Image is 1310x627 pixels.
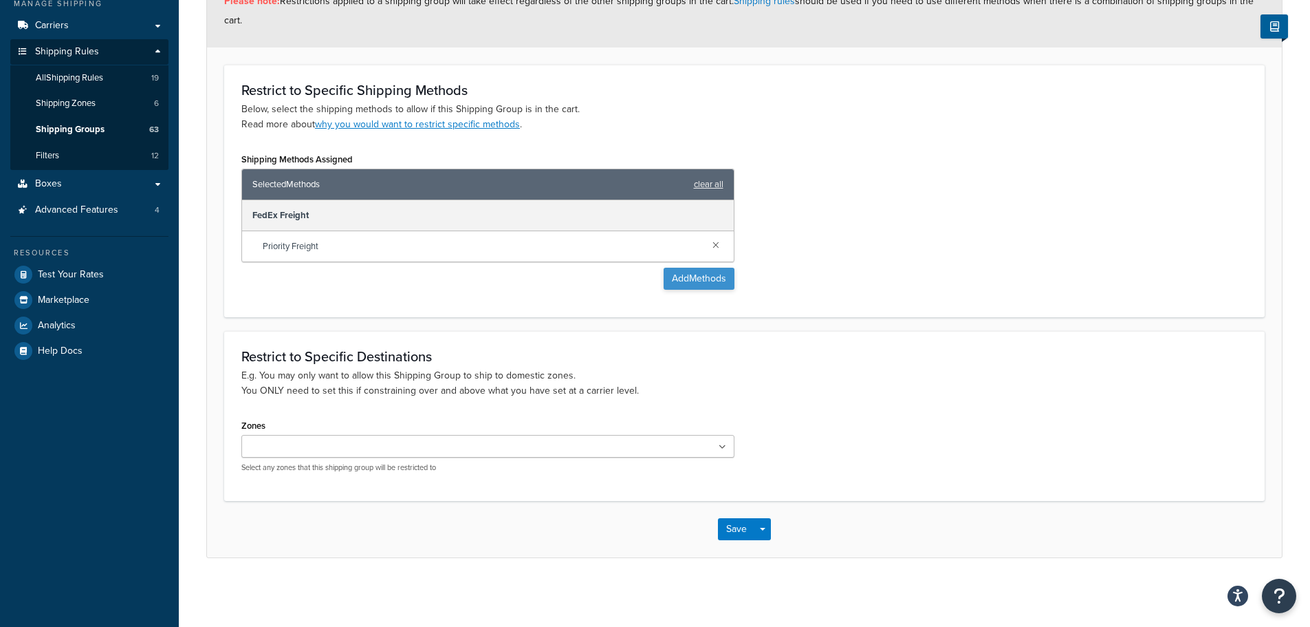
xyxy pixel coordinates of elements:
li: Filters [10,143,168,169]
a: Shipping Groups63 [10,117,168,142]
span: 19 [151,72,159,84]
li: Shipping Groups [10,117,168,142]
li: Shipping Zones [10,91,168,116]
span: 12 [151,150,159,162]
span: Help Docs [38,346,83,357]
a: Filters12 [10,143,168,169]
button: Save [718,518,755,540]
div: FedEx Freight [242,200,734,231]
a: AllShipping Rules19 [10,65,168,91]
a: Analytics [10,313,168,338]
span: All Shipping Rules [36,72,103,84]
a: Marketplace [10,288,168,312]
span: Marketplace [38,295,89,306]
label: Zones [241,421,265,431]
p: Select any zones that this shipping group will be restricted to [241,463,734,473]
span: 63 [149,124,159,136]
label: Shipping Methods Assigned [241,154,353,164]
p: Below, select the shipping methods to allow if this Shipping Group is in the cart. Read more about . [241,102,1247,132]
h3: Restrict to Specific Shipping Methods [241,83,1247,98]
span: Filters [36,150,59,162]
h3: Restrict to Specific Destinations [241,349,1247,364]
span: Priority Freight [263,237,701,256]
a: clear all [694,175,723,194]
span: Test Your Rates [38,269,104,281]
span: 6 [154,98,159,109]
span: Analytics [38,320,76,332]
a: Advanced Features4 [10,198,168,223]
span: Shipping Zones [36,98,96,109]
li: Advanced Features [10,198,168,223]
a: Test Your Rates [10,262,168,287]
span: Carriers [35,20,69,32]
span: 4 [155,204,160,216]
p: E.g. You may only want to allow this Shipping Group to ship to domestic zones. You ONLY need to s... [241,368,1247,398]
span: Advanced Features [35,204,118,216]
span: Selected Methods [252,175,687,194]
button: AddMethods [664,268,734,290]
a: Shipping Rules [10,39,168,65]
span: Shipping Rules [35,46,99,58]
li: Shipping Rules [10,39,168,170]
button: Open Resource Center [1262,579,1296,613]
a: Shipping Zones6 [10,91,168,116]
div: Resources [10,247,168,259]
button: Show Help Docs [1260,14,1288,39]
span: Shipping Groups [36,124,105,136]
a: Boxes [10,171,168,197]
a: Help Docs [10,339,168,363]
a: Carriers [10,13,168,39]
span: Boxes [35,178,62,190]
a: why you would want to restrict specific methods [315,117,520,131]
